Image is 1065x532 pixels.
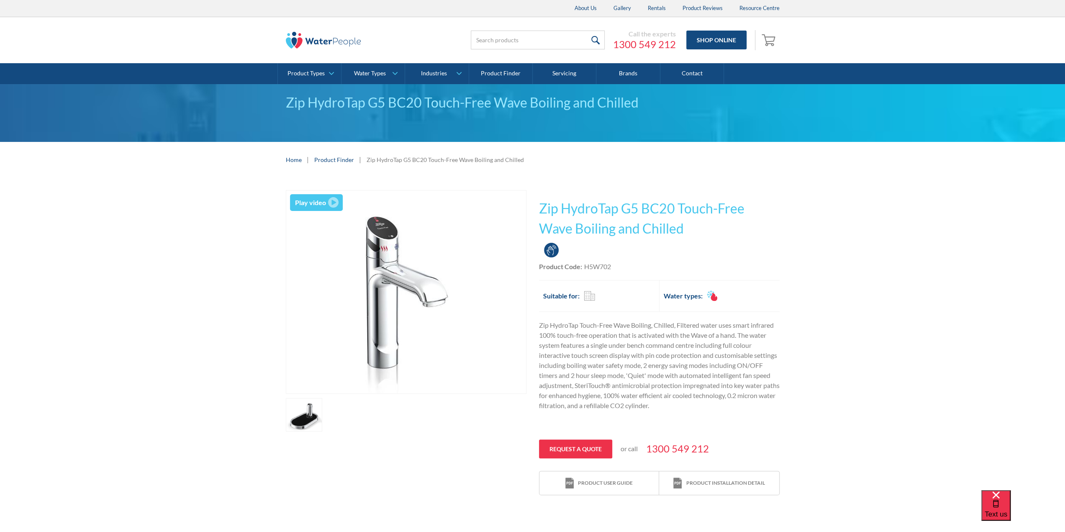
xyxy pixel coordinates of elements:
a: open lightbox [286,398,323,432]
div: H5W702 [584,262,611,272]
img: The Water People [286,32,361,49]
h1: Zip HydroTap G5 BC20 Touch-Free Wave Boiling and Chilled [539,198,780,239]
div: | [358,154,362,164]
img: print icon [673,478,682,489]
div: Call the experts [613,30,676,38]
a: open lightbox [290,194,343,211]
div: Product user guide [578,479,633,487]
div: Play video [295,198,326,208]
div: Zip HydroTap G5 BC20 Touch-Free Wave Boiling and Chilled [367,155,524,164]
img: shopping cart [762,33,778,46]
a: Request a quote [539,439,612,458]
div: Industries [421,70,447,77]
div: Product Types [287,70,325,77]
a: Shop Online [686,31,747,49]
h2: Suitable for: [543,291,580,301]
a: Open empty cart [760,30,780,50]
input: Search products [471,31,605,49]
div: Product installation detail [686,479,765,487]
a: Contact [660,63,724,84]
a: 1300 549 212 [613,38,676,51]
a: Water Types [341,63,405,84]
a: Product Types [278,63,341,84]
a: print iconProduct installation detail [659,471,779,495]
a: Product Finder [469,63,533,84]
div: Water Types [354,70,386,77]
iframe: podium webchat widget bubble [981,490,1065,532]
a: Product Finder [314,155,354,164]
a: Industries [405,63,468,84]
h2: Water types: [664,291,703,301]
a: Home [286,155,302,164]
a: Servicing [533,63,596,84]
a: Brands [596,63,660,84]
img: Zip HydroTap G5 BC20 Touch-Free Wave Boiling and Chilled [305,190,508,393]
p: or call [621,444,638,454]
a: open lightbox [286,190,526,394]
strong: Product Code: [539,262,582,270]
a: print iconProduct user guide [539,471,659,495]
p: Zip HydroTap Touch-Free Wave Boiling, Chilled, Filtered water uses smart infrared 100% touch-free... [539,320,780,411]
div: Zip HydroTap G5 BC20 Touch-Free Wave Boiling and Chilled [286,93,780,113]
div: | [306,154,310,164]
img: print icon [565,478,574,489]
a: 1300 549 212 [646,441,709,456]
